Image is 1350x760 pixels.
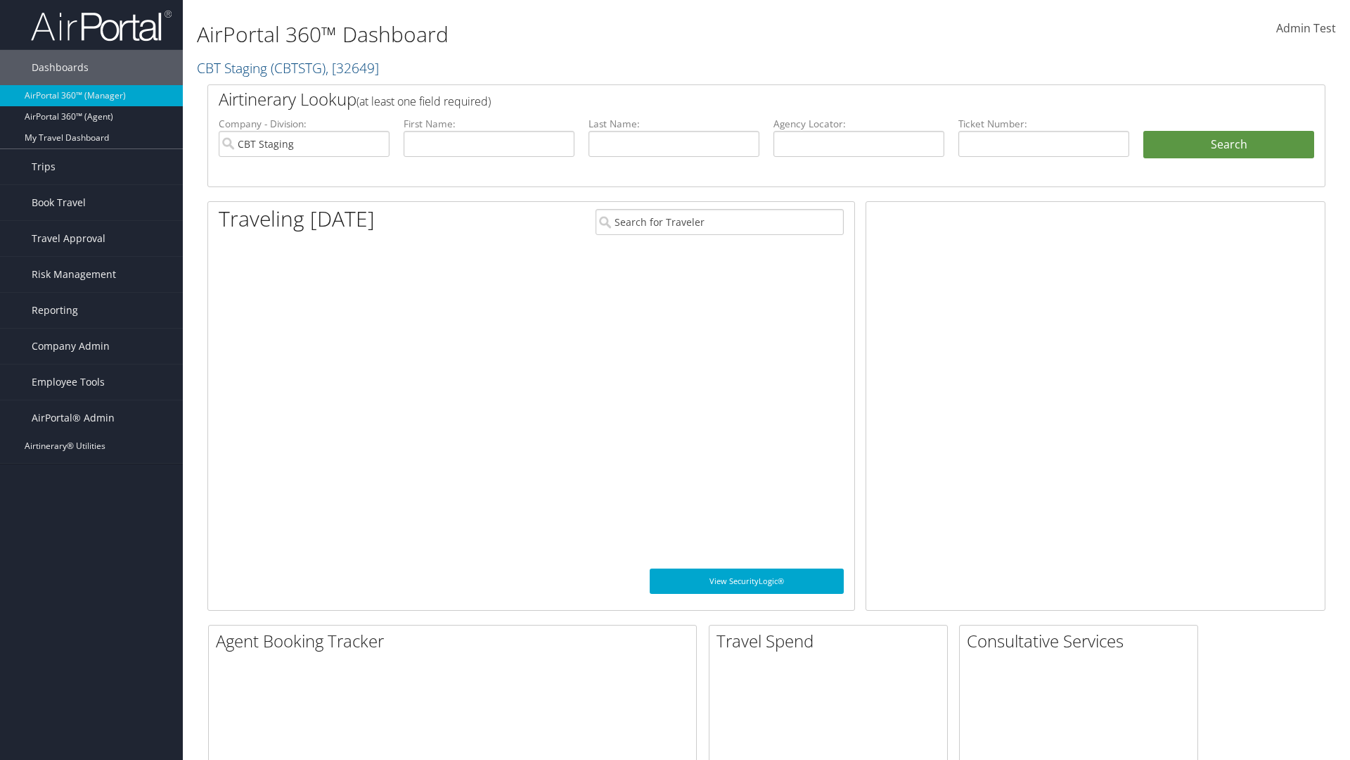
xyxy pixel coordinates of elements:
span: Trips [32,149,56,184]
button: Search [1143,131,1314,159]
input: Search for Traveler [596,209,844,235]
label: Last Name: [589,117,759,131]
img: airportal-logo.png [31,9,172,42]
span: Travel Approval [32,221,105,256]
h2: Airtinerary Lookup [219,87,1221,111]
h2: Travel Spend [716,629,947,653]
h1: Traveling [DATE] [219,204,375,234]
h2: Consultative Services [967,629,1197,653]
label: Company - Division: [219,117,390,131]
label: Agency Locator: [773,117,944,131]
a: Admin Test [1276,7,1336,51]
span: Risk Management [32,257,116,292]
h1: AirPortal 360™ Dashboard [197,20,956,49]
a: View SecurityLogic® [650,569,844,594]
span: Company Admin [32,329,110,364]
span: , [ 32649 ] [326,58,379,77]
span: Employee Tools [32,365,105,400]
label: First Name: [404,117,574,131]
span: (at least one field required) [356,94,491,109]
h2: Agent Booking Tracker [216,629,696,653]
span: Book Travel [32,185,86,220]
label: Ticket Number: [958,117,1129,131]
span: Admin Test [1276,20,1336,36]
span: AirPortal® Admin [32,400,115,436]
a: CBT Staging [197,58,379,77]
span: ( CBTSTG ) [271,58,326,77]
span: Reporting [32,293,78,328]
span: Dashboards [32,50,89,85]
